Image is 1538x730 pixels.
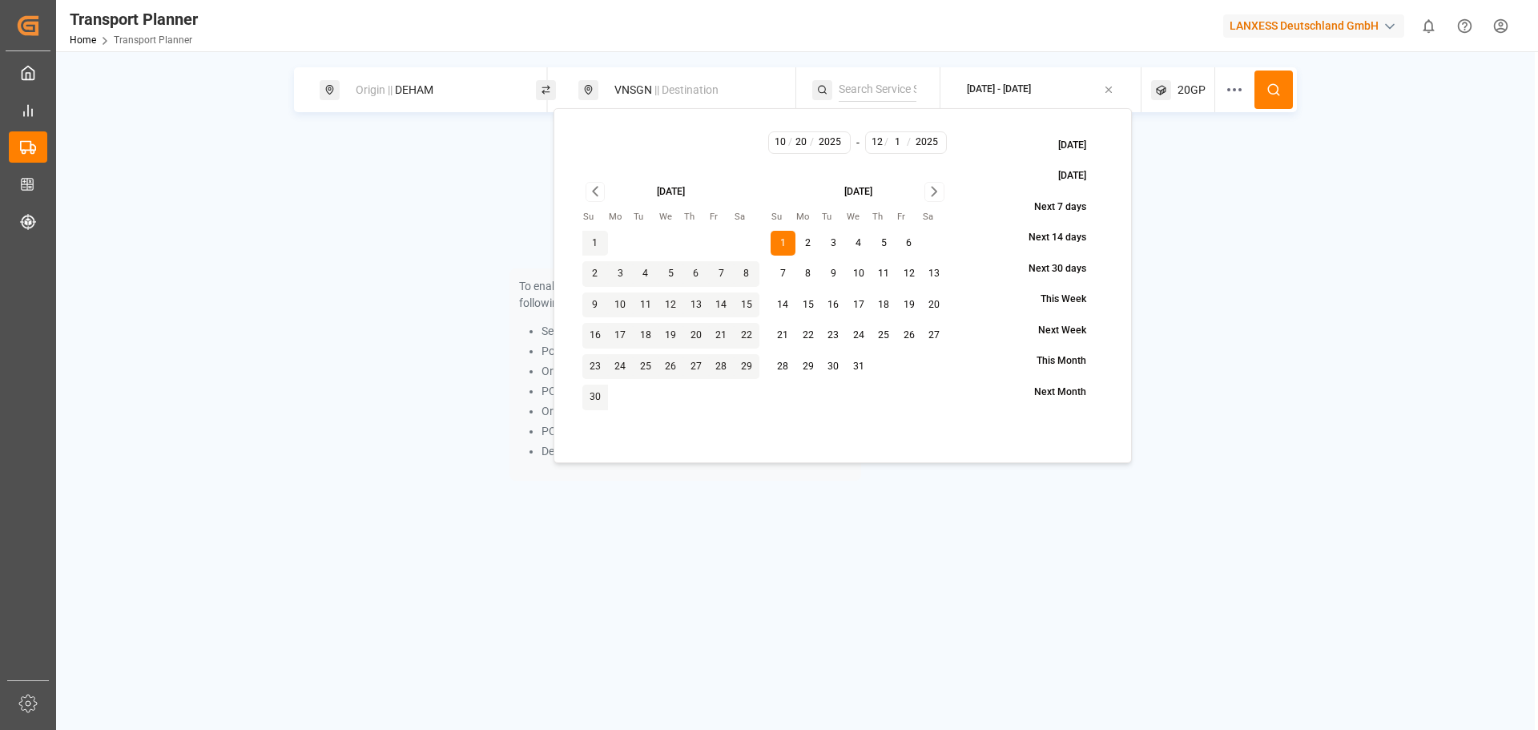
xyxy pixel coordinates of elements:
input: M [868,135,885,150]
button: 23 [821,323,847,349]
th: Saturday [734,210,759,225]
button: 19 [896,292,922,318]
button: 17 [608,323,634,349]
th: Friday [896,210,922,225]
button: 24 [608,354,634,380]
span: / [907,135,911,150]
li: Destination and Service String [542,443,852,460]
th: Monday [608,210,634,225]
button: Next 14 days [992,224,1103,252]
button: 3 [608,261,634,287]
button: Next Month [997,378,1103,406]
input: M [772,135,789,150]
button: 20 [683,323,709,349]
input: D [888,135,908,150]
button: 1 [771,231,796,256]
button: 31 [846,354,872,380]
button: 26 [658,354,684,380]
button: This Week [1004,286,1103,314]
button: Go to previous month [586,182,606,202]
input: Search Service String [839,78,916,102]
input: YYYY [813,135,847,150]
button: 12 [896,261,922,287]
th: Monday [795,210,821,225]
button: 12 [658,292,684,318]
button: 4 [846,231,872,256]
button: 5 [658,261,684,287]
button: 7 [709,261,735,287]
button: 18 [872,292,897,318]
button: LANXESS Deutschland GmbH [1223,10,1411,41]
span: || Destination [654,83,719,96]
button: 6 [683,261,709,287]
th: Tuesday [821,210,847,225]
button: 16 [582,323,608,349]
div: [DATE] [844,185,872,200]
button: [DATE] [1021,131,1103,159]
div: [DATE] - [DATE] [967,83,1031,97]
th: Tuesday [633,210,658,225]
button: 7 [771,261,796,287]
button: 22 [734,323,759,349]
div: [DATE] [657,185,685,200]
button: [DATE] [1021,163,1103,191]
button: 26 [896,323,922,349]
button: 27 [922,323,948,349]
button: 2 [795,231,821,256]
input: D [791,135,811,150]
div: Transport Planner [70,7,198,31]
span: 20GP [1178,82,1206,99]
button: Next 7 days [997,193,1103,221]
input: YYYY [910,135,944,150]
li: POL and Service String [542,383,852,400]
button: 28 [771,354,796,380]
button: 29 [734,354,759,380]
button: 9 [582,292,608,318]
li: Origin and Service String [542,403,852,420]
button: [DATE] - [DATE] [950,75,1132,106]
button: 22 [795,323,821,349]
span: / [788,135,792,150]
th: Wednesday [846,210,872,225]
button: 15 [795,292,821,318]
button: 4 [633,261,658,287]
button: 8 [734,261,759,287]
button: 11 [633,292,658,318]
button: This Month [1000,348,1103,376]
button: 23 [582,354,608,380]
button: 11 [872,261,897,287]
button: 28 [709,354,735,380]
button: 30 [582,385,608,410]
button: 25 [872,323,897,349]
th: Friday [709,210,735,225]
button: 30 [821,354,847,380]
button: 16 [821,292,847,318]
button: 24 [846,323,872,349]
div: DEHAM [346,75,519,105]
button: 14 [771,292,796,318]
th: Sunday [582,210,608,225]
button: Next Week [1001,317,1103,345]
button: Go to next month [924,182,944,202]
button: 21 [709,323,735,349]
button: 2 [582,261,608,287]
div: VNSGN [605,75,778,105]
li: Port Pair [542,343,852,360]
th: Thursday [683,210,709,225]
span: / [810,135,814,150]
button: 18 [633,323,658,349]
th: Saturday [922,210,948,225]
button: 6 [896,231,922,256]
a: Home [70,34,96,46]
button: Help Center [1447,8,1483,44]
p: To enable searching, add ETA, ETD, containerType and one of the following: [519,278,852,312]
button: Next 30 days [992,255,1103,283]
button: 1 [582,231,608,256]
button: show 0 new notifications [1411,8,1447,44]
button: 21 [771,323,796,349]
button: 25 [633,354,658,380]
th: Wednesday [658,210,684,225]
li: Service String [542,323,852,340]
th: Sunday [771,210,796,225]
button: 14 [709,292,735,318]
